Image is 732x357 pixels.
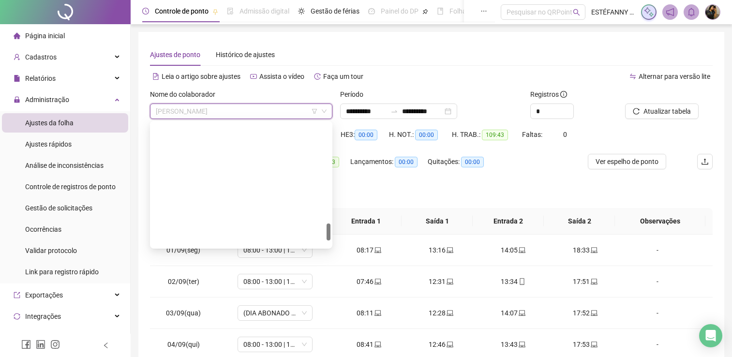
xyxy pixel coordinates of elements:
[389,129,452,140] div: H. NOT.:
[323,73,363,80] span: Faça um tour
[239,7,289,15] span: Admissão digital
[167,341,200,348] span: 04/09(qui)
[373,310,381,316] span: laptop
[243,337,307,352] span: 08:00 - 13:00 | 14:00 - 17:48
[625,104,699,119] button: Atualizar tabela
[14,32,20,39] span: home
[422,9,428,15] span: pushpin
[25,268,99,276] span: Link para registro rápido
[461,157,484,167] span: 00:00
[355,130,377,140] span: 00:00
[591,7,635,17] span: ESTÉFANNY LAMONIER
[25,225,61,233] span: Ocorrências
[321,108,327,114] span: down
[350,156,428,167] div: Lançamentos:
[142,8,149,15] span: clock-circle
[373,278,381,285] span: laptop
[390,107,398,115] span: to
[530,89,567,100] span: Registros
[563,131,567,138] span: 0
[413,245,469,255] div: 13:16
[596,156,658,167] span: Ver espelho de ponto
[368,8,375,15] span: dashboard
[243,306,307,320] span: (DIA ABONADO PARCIALMENTE)
[666,8,674,16] span: notification
[36,340,45,349] span: linkedin
[341,308,397,318] div: 08:11
[166,309,201,317] span: 03/09(qua)
[298,8,305,15] span: sun
[590,278,598,285] span: laptop
[544,208,615,235] th: Saída 2
[250,73,257,80] span: youtube
[212,9,218,15] span: pushpin
[381,7,418,15] span: Painel do DP
[590,341,598,348] span: laptop
[25,183,116,191] span: Controle de registros de ponto
[216,51,275,59] span: Histórico de ajustes
[687,8,696,16] span: bell
[633,108,640,115] span: reload
[446,278,453,285] span: laptop
[413,308,469,318] div: 12:28
[341,339,397,350] div: 08:41
[699,324,722,347] div: Open Intercom Messenger
[629,308,686,318] div: -
[557,276,613,287] div: 17:51
[643,7,654,17] img: sparkle-icon.fc2bf0ac1784a2077858766a79e2daf3.svg
[615,208,705,235] th: Observações
[340,89,370,100] label: Período
[14,96,20,103] span: lock
[623,216,698,226] span: Observações
[341,245,397,255] div: 08:17
[446,341,453,348] span: laptop
[373,247,381,253] span: laptop
[446,247,453,253] span: laptop
[415,130,438,140] span: 00:00
[314,73,321,80] span: history
[452,129,522,140] div: H. TRAB.:
[168,278,199,285] span: 02/09(ter)
[590,310,598,316] span: laptop
[560,91,567,98] span: info-circle
[341,129,389,140] div: HE 3:
[557,245,613,255] div: 18:33
[629,245,686,255] div: -
[395,157,418,167] span: 00:00
[557,339,613,350] div: 17:53
[166,246,200,254] span: 01/09(seg)
[312,108,317,114] span: filter
[390,107,398,115] span: swap-right
[573,9,580,16] span: search
[341,276,397,287] div: 07:46
[446,310,453,316] span: laptop
[557,308,613,318] div: 17:52
[14,313,20,320] span: sync
[25,53,57,61] span: Cadastros
[25,204,92,212] span: Gestão de solicitações
[413,276,469,287] div: 12:31
[518,310,525,316] span: laptop
[243,243,307,257] span: 08:00 - 13:00 | 14:00 - 17:48
[639,73,710,80] span: Alternar para versão lite
[413,339,469,350] div: 12:46
[25,119,74,127] span: Ajustes da folha
[482,130,508,140] span: 109:43
[25,247,77,254] span: Validar protocolo
[25,162,104,169] span: Análise de inconsistências
[373,341,381,348] span: laptop
[705,5,720,19] img: 56409
[590,247,598,253] span: laptop
[162,73,240,80] span: Leia o artigo sobre ajustes
[629,73,636,80] span: swap
[156,104,327,119] span: TAYS MENDES DA SILVA
[14,54,20,60] span: user-add
[485,245,541,255] div: 14:05
[14,292,20,298] span: export
[103,342,109,349] span: left
[428,156,498,167] div: Quitações:
[522,131,544,138] span: Faltas:
[25,32,65,40] span: Página inicial
[25,140,72,148] span: Ajustes rápidos
[155,7,209,15] span: Controle de ponto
